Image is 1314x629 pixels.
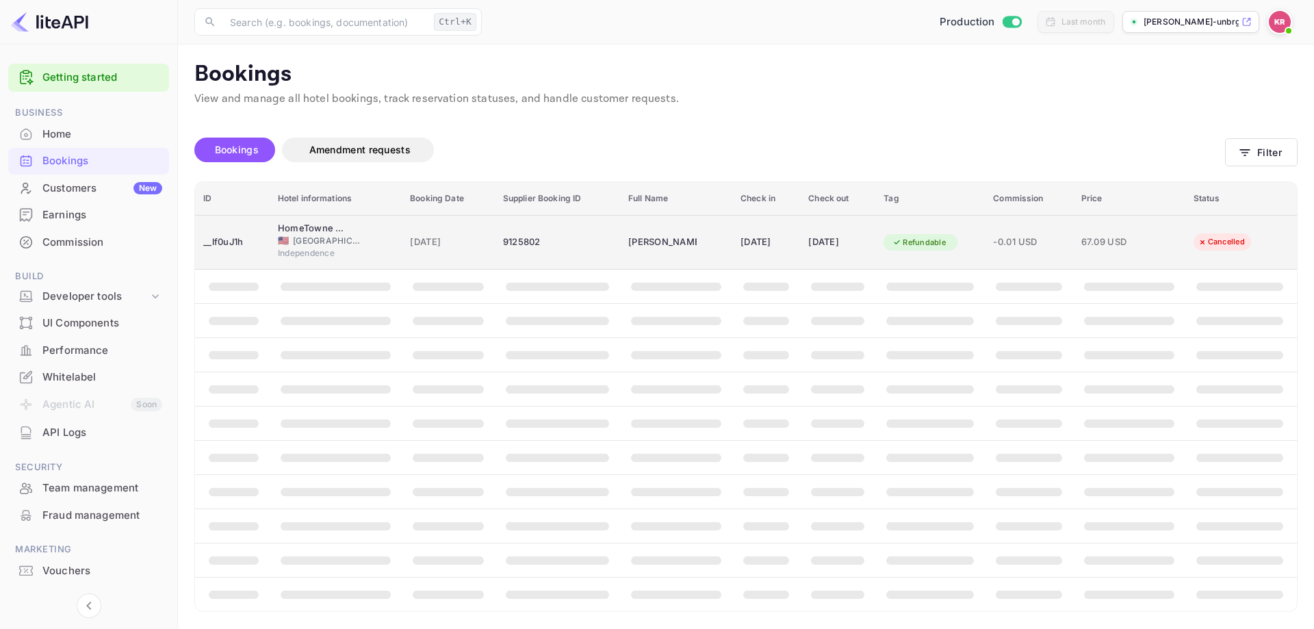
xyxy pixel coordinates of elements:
div: Customers [42,181,162,196]
th: Full Name [620,182,732,216]
div: Developer tools [42,289,149,305]
th: Check in [732,182,800,216]
a: Home [8,121,169,146]
div: Refundable [884,234,955,251]
div: Fraud management [42,508,162,524]
div: Cancelled [1189,233,1254,251]
th: Status [1185,182,1297,216]
div: Team management [8,475,169,502]
a: UI Components [8,310,169,335]
a: Fraud management [8,502,169,528]
div: [DATE] [740,231,792,253]
div: Bookings [8,148,169,175]
a: Getting started [42,70,162,86]
a: Whitelabel [8,364,169,389]
div: Ctrl+K [434,13,476,31]
div: account-settings tabs [194,138,1225,162]
span: Build [8,269,169,284]
button: Filter [1225,138,1298,166]
a: Team management [8,475,169,500]
div: Switch to Sandbox mode [934,14,1027,30]
div: CustomersNew [8,175,169,202]
table: booking table [195,182,1297,612]
th: Commission [985,182,1073,216]
span: Marketing [8,542,169,557]
a: Commission [8,229,169,255]
div: Commission [8,229,169,256]
a: Bookings [8,148,169,173]
img: LiteAPI logo [11,11,88,33]
div: UI Components [42,316,162,331]
th: Tag [875,182,985,216]
img: Kobus Roux [1269,11,1291,33]
div: New [133,182,162,194]
div: Vouchers [8,558,169,585]
th: Check out [800,182,875,216]
a: CustomersNew [8,175,169,201]
div: Fraud management [8,502,169,529]
button: Collapse navigation [77,593,101,618]
div: Home [42,127,162,142]
div: HomeTowne Studios by Red Roof Kansas City - Independence, MO [278,222,346,235]
div: Jerry Frost [628,231,697,253]
a: Performance [8,337,169,363]
div: Commission [42,235,162,251]
th: Hotel informations [270,182,402,216]
a: Earnings [8,202,169,227]
div: 9125802 [503,231,612,253]
span: [GEOGRAPHIC_DATA] [293,235,361,247]
th: ID [195,182,270,216]
span: [DATE] [410,235,487,250]
th: Supplier Booking ID [495,182,620,216]
div: Vouchers [42,563,162,579]
div: Team management [42,480,162,496]
input: Search (e.g. bookings, documentation) [222,8,428,36]
a: Vouchers [8,558,169,583]
div: Getting started [8,64,169,92]
div: Bookings [42,153,162,169]
div: Whitelabel [8,364,169,391]
p: Bookings [194,61,1298,88]
th: Price [1073,182,1185,216]
div: Developer tools [8,285,169,309]
span: Amendment requests [309,144,411,155]
div: API Logs [42,425,162,441]
div: Earnings [8,202,169,229]
span: -0.01 USD [993,235,1065,250]
a: API Logs [8,420,169,445]
span: United States of America [278,236,289,245]
span: Production [940,14,995,30]
div: API Logs [8,420,169,446]
div: UI Components [8,310,169,337]
div: Whitelabel [42,370,162,385]
div: Earnings [42,207,162,223]
span: Security [8,460,169,475]
div: Performance [8,337,169,364]
th: Booking Date [402,182,495,216]
p: [PERSON_NAME]-unbrg.[PERSON_NAME]... [1144,16,1239,28]
div: [DATE] [808,231,867,253]
div: __lf0uJ1h [203,231,261,253]
p: View and manage all hotel bookings, track reservation statuses, and handle customer requests. [194,91,1298,107]
span: 67.09 USD [1081,235,1150,250]
div: Last month [1061,16,1106,28]
div: Home [8,121,169,148]
span: Bookings [215,144,259,155]
span: Independence [278,247,346,259]
div: Performance [42,343,162,359]
span: Business [8,105,169,120]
